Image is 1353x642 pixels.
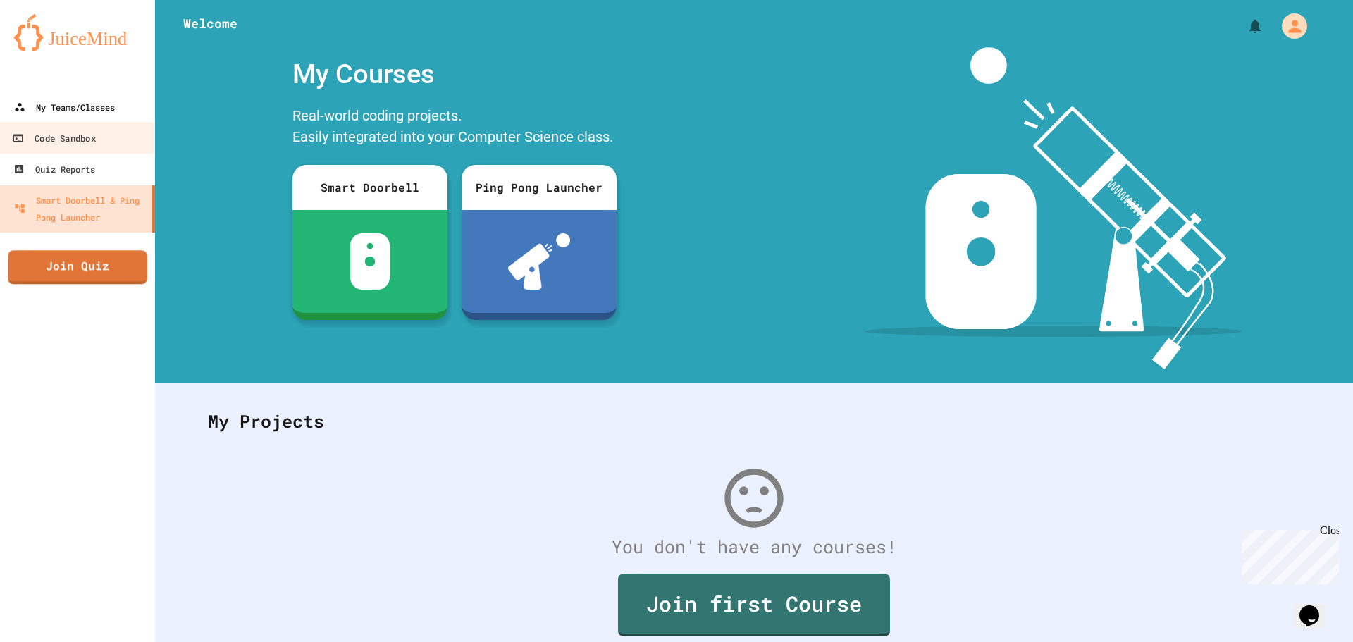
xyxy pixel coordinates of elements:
[508,233,571,290] img: ppl-with-ball.png
[865,47,1242,369] img: banner-image-my-projects.png
[194,394,1314,449] div: My Projects
[14,99,115,116] div: My Teams/Classes
[1236,524,1339,584] iframe: chat widget
[1221,14,1267,38] div: My Notifications
[13,161,95,178] div: Quiz Reports
[1267,10,1311,42] div: My Account
[14,192,147,226] div: Smart Doorbell & Ping Pong Launcher
[14,14,141,51] img: logo-orange.svg
[285,47,624,101] div: My Courses
[8,250,147,284] a: Join Quiz
[618,574,890,636] a: Join first Course
[194,533,1314,560] div: You don't have any courses!
[292,165,447,210] div: Smart Doorbell
[1294,586,1339,628] iframe: chat widget
[350,233,390,290] img: sdb-white.svg
[462,165,617,210] div: Ping Pong Launcher
[6,6,97,89] div: Chat with us now!Close
[12,130,95,147] div: Code Sandbox
[285,101,624,154] div: Real-world coding projects. Easily integrated into your Computer Science class.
